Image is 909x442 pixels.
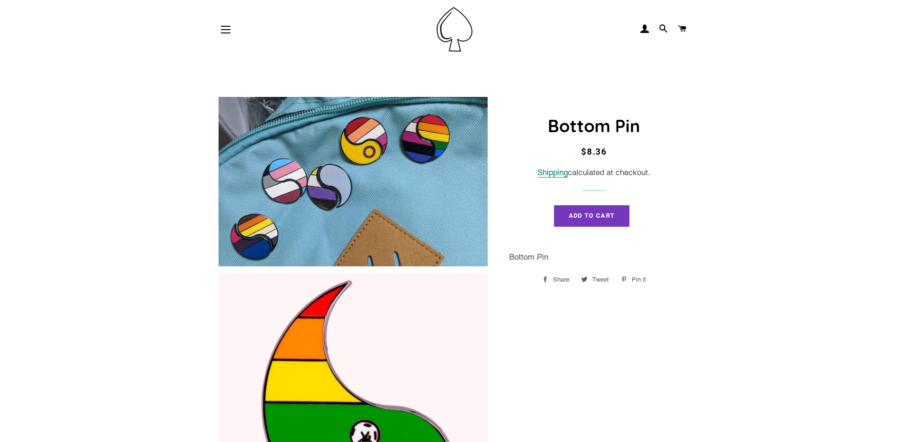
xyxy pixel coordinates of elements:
span: Share [553,273,574,287]
div: Bottom Pin [509,251,679,263]
span: Tweet [592,273,614,287]
img: Pin-Ace [437,7,472,52]
span: $8.36 [581,147,607,157]
div: calculated at checkout. [509,166,679,179]
span: Pin it [632,273,651,287]
h1: Bottom Pin [509,114,679,138]
span: Add to Cart [569,212,615,219]
button: Add to Cart [554,205,629,226]
a: Shipping [537,168,568,178]
img: Bottom Pin [219,97,488,266]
